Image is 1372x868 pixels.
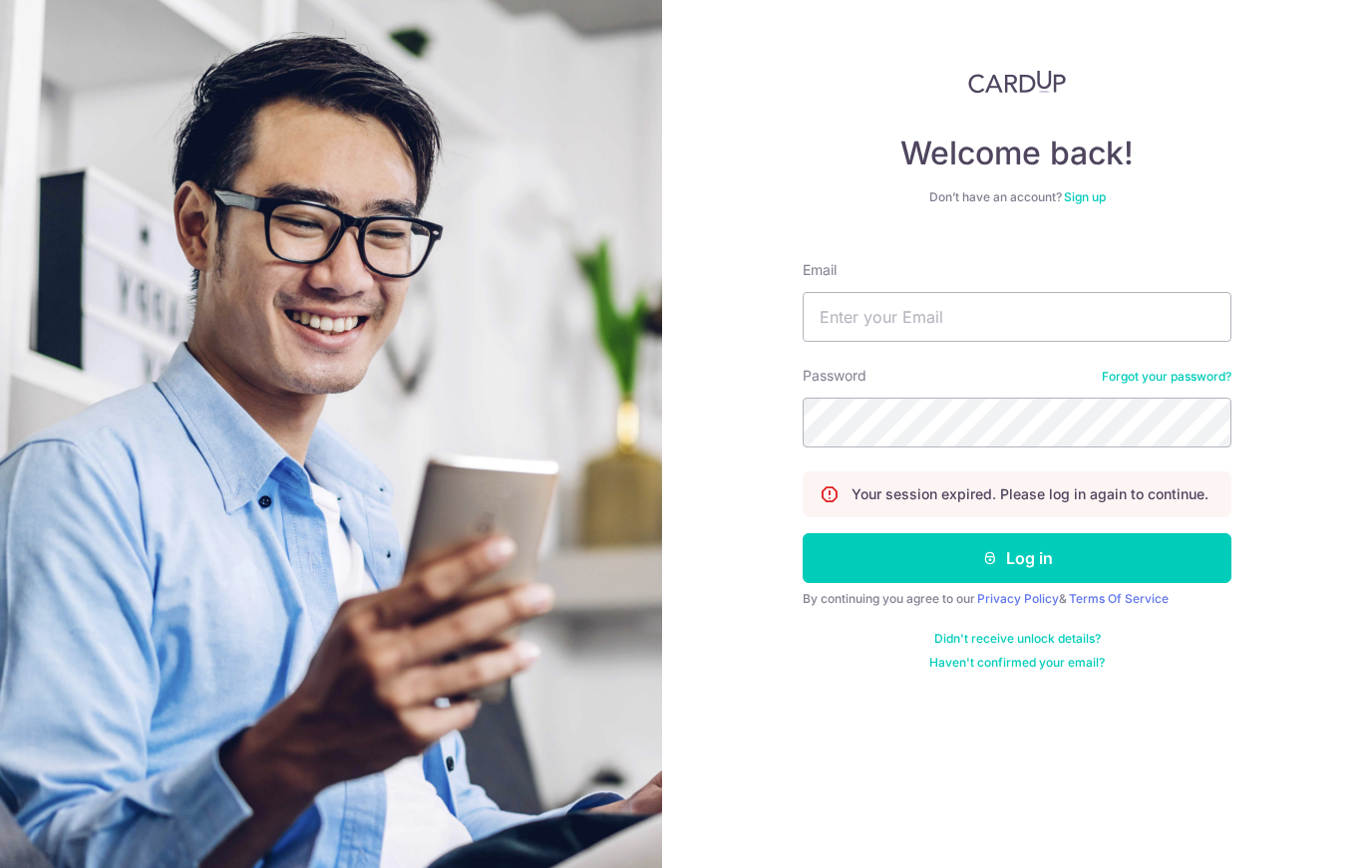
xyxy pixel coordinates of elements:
[803,591,1231,607] div: By continuing you agree to our &
[1064,189,1106,204] a: Sign up
[803,134,1231,173] h4: Welcome back!
[852,484,1208,504] p: Your session expired. Please log in again to continue.
[934,631,1101,647] a: Didn't receive unlock details?
[1069,591,1169,606] a: Terms Of Service
[803,292,1231,342] input: Enter your Email
[929,655,1105,671] a: Haven't confirmed your email?
[803,260,837,280] label: Email
[803,533,1231,583] button: Log in
[803,366,866,386] label: Password
[977,591,1059,606] a: Privacy Policy
[968,70,1066,94] img: CardUp Logo
[803,189,1231,205] div: Don’t have an account?
[1102,369,1231,385] a: Forgot your password?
